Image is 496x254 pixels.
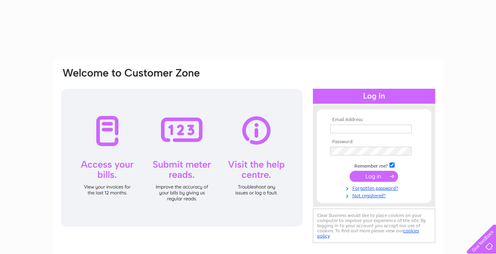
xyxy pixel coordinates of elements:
th: Password: [328,139,420,145]
a: Not registered? [330,191,420,199]
input: Submit [350,171,398,182]
a: cookies policy [317,228,419,239]
th: Email Address: [328,117,420,123]
div: Clear Business would like to place cookies on your computer to improve your experience of the sit... [313,209,435,243]
a: Forgotten password? [330,184,420,191]
td: Remember me? [328,161,420,169]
